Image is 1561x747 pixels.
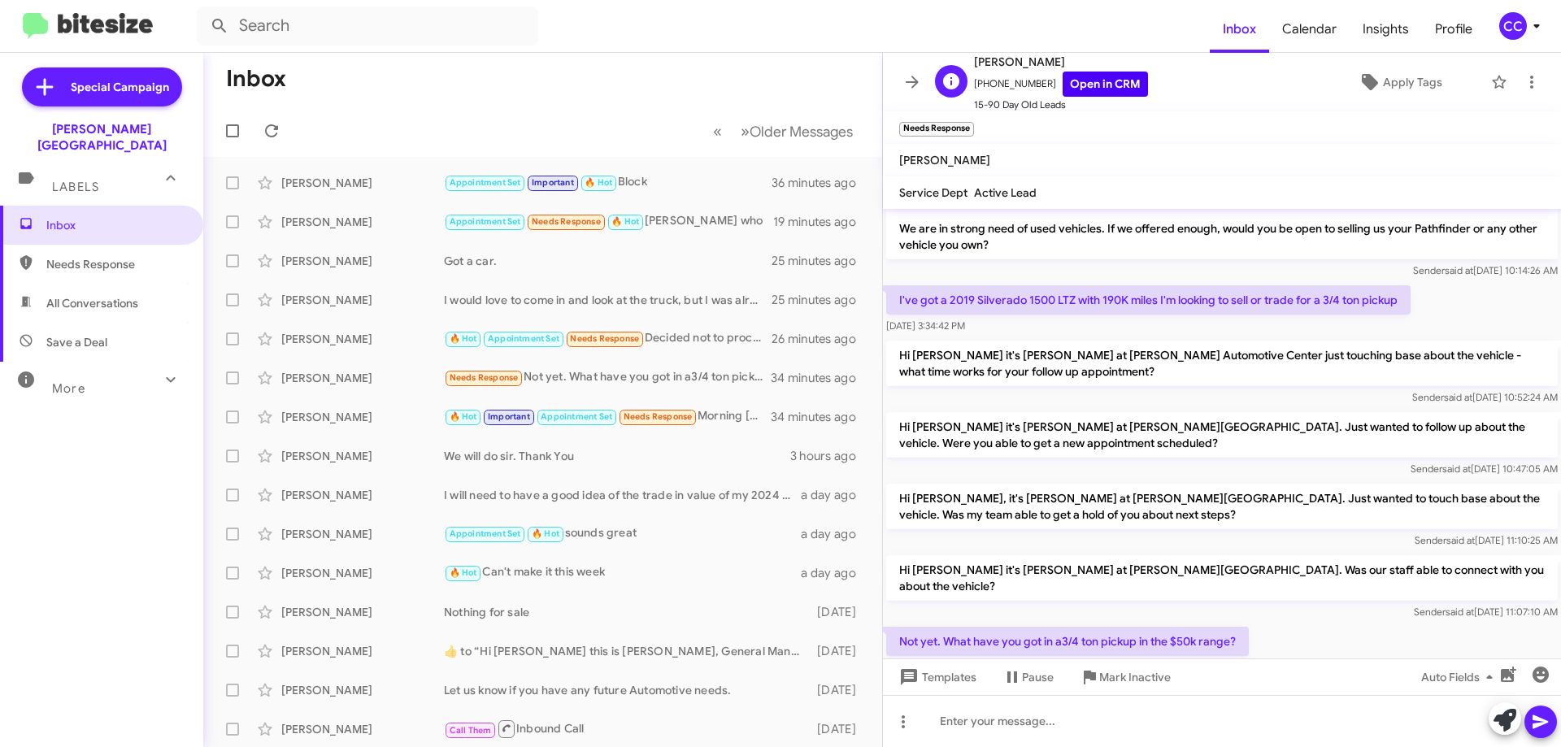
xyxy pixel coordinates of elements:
[444,253,772,269] div: Got a car.
[281,175,444,191] div: [PERSON_NAME]
[450,333,477,344] span: 🔥 Hot
[974,97,1148,113] span: 15-90 Day Old Leads
[1421,662,1499,692] span: Auto Fields
[46,256,185,272] span: Needs Response
[444,643,809,659] div: ​👍​ to “ Hi [PERSON_NAME] this is [PERSON_NAME], General Manager at [PERSON_NAME] Automotive Cent...
[1210,6,1269,53] a: Inbox
[772,331,869,347] div: 26 minutes ago
[281,331,444,347] div: [PERSON_NAME]
[801,565,869,581] div: a day ago
[1422,6,1485,53] a: Profile
[1383,67,1442,97] span: Apply Tags
[704,115,863,148] nav: Page navigation example
[1316,67,1483,97] button: Apply Tags
[281,643,444,659] div: [PERSON_NAME]
[450,177,521,188] span: Appointment Set
[1022,662,1054,692] span: Pause
[281,721,444,737] div: [PERSON_NAME]
[713,121,722,141] span: «
[773,214,869,230] div: 19 minutes ago
[1099,662,1171,692] span: Mark Inactive
[899,122,974,137] small: Needs Response
[886,555,1558,601] p: Hi [PERSON_NAME] it's [PERSON_NAME] at [PERSON_NAME][GEOGRAPHIC_DATA]. Was our staff able to conn...
[899,185,967,200] span: Service Dept
[1445,264,1473,276] span: said at
[1350,6,1422,53] a: Insights
[541,411,612,422] span: Appointment Set
[1446,534,1475,546] span: said at
[46,334,107,350] span: Save a Deal
[450,528,521,539] span: Appointment Set
[886,412,1558,458] p: Hi [PERSON_NAME] it's [PERSON_NAME] at [PERSON_NAME][GEOGRAPHIC_DATA]. Just wanted to follow up a...
[52,180,99,194] span: Labels
[974,72,1148,97] span: [PHONE_NUMBER]
[1063,72,1148,97] a: Open in CRM
[899,153,990,167] span: [PERSON_NAME]
[281,565,444,581] div: [PERSON_NAME]
[750,123,853,141] span: Older Messages
[444,407,772,426] div: Morning [PERSON_NAME]... we were unable to connect and get concrete info wanted
[974,52,1148,72] span: [PERSON_NAME]
[886,627,1249,656] p: Not yet. What have you got in a3/4 ton pickup in the $50k range?
[281,448,444,464] div: [PERSON_NAME]
[1408,662,1512,692] button: Auto Fields
[197,7,538,46] input: Search
[450,216,521,227] span: Appointment Set
[281,526,444,542] div: [PERSON_NAME]
[1067,662,1184,692] button: Mark Inactive
[1413,264,1558,276] span: Sender [DATE] 10:14:26 AM
[281,682,444,698] div: [PERSON_NAME]
[444,212,773,231] div: [PERSON_NAME] who
[46,295,138,311] span: All Conversations
[801,487,869,503] div: a day ago
[883,662,989,692] button: Templates
[281,253,444,269] div: [PERSON_NAME]
[809,604,869,620] div: [DATE]
[1269,6,1350,53] span: Calendar
[450,567,477,578] span: 🔥 Hot
[444,682,809,698] div: Let us know if you have any future Automotive needs.
[809,643,869,659] div: [DATE]
[1411,463,1558,475] span: Sender [DATE] 10:47:05 AM
[772,370,869,386] div: 34 minutes ago
[532,216,601,227] span: Needs Response
[585,177,612,188] span: 🔥 Hot
[226,66,286,92] h1: Inbox
[570,333,639,344] span: Needs Response
[444,329,772,348] div: Decided not to proceed with that. But am interested in maybe trading my truck
[450,411,477,422] span: 🔥 Hot
[731,115,863,148] button: Next
[532,528,559,539] span: 🔥 Hot
[611,216,639,227] span: 🔥 Hot
[444,368,772,387] div: Not yet. What have you got in a3/4 ton pickup in the $50k range?
[886,165,1558,259] p: Hi [PERSON_NAME] this is [PERSON_NAME], General Manager at [PERSON_NAME] Automotive Center. Thank...
[281,214,444,230] div: [PERSON_NAME]
[974,185,1037,200] span: Active Lead
[886,319,965,332] span: [DATE] 3:34:42 PM
[22,67,182,106] a: Special Campaign
[1415,534,1558,546] span: Sender [DATE] 11:10:25 AM
[488,333,559,344] span: Appointment Set
[1446,606,1474,618] span: said at
[450,372,519,383] span: Needs Response
[532,177,574,188] span: Important
[886,285,1411,315] p: I've got a 2019 Silverado 1500 LTZ with 190K miles I'm looking to sell or trade for a 3/4 ton pickup
[624,411,693,422] span: Needs Response
[801,526,869,542] div: a day ago
[1444,391,1472,403] span: said at
[444,719,809,739] div: Inbound Call
[281,409,444,425] div: [PERSON_NAME]
[886,341,1558,386] p: Hi [PERSON_NAME] it's [PERSON_NAME] at [PERSON_NAME] Automotive Center just touching base about t...
[281,370,444,386] div: [PERSON_NAME]
[790,448,869,464] div: 3 hours ago
[886,484,1558,529] p: Hi [PERSON_NAME], it's [PERSON_NAME] at [PERSON_NAME][GEOGRAPHIC_DATA]. Just wanted to touch base...
[772,292,869,308] div: 25 minutes ago
[444,487,801,503] div: I will need to have a good idea of the trade in value of my 2024 Corvette before I will place an ...
[1499,12,1527,40] div: CC
[896,662,976,692] span: Templates
[741,121,750,141] span: »
[450,725,492,736] span: Call Them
